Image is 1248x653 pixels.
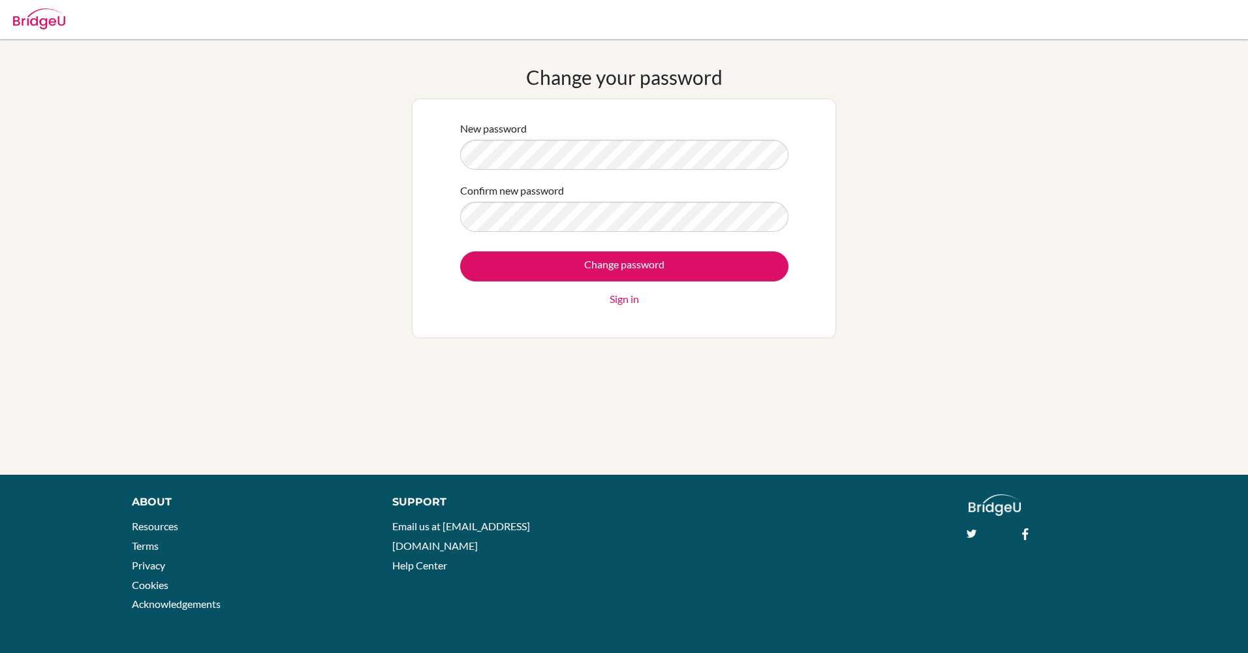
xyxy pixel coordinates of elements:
a: Cookies [132,579,168,591]
a: Sign in [610,291,639,307]
a: Email us at [EMAIL_ADDRESS][DOMAIN_NAME] [392,520,530,552]
a: Acknowledgements [132,597,221,610]
input: Change password [460,251,788,281]
img: Bridge-U [13,8,65,29]
a: Privacy [132,559,165,571]
div: Support [392,494,608,510]
a: Resources [132,520,178,532]
div: About [132,494,364,510]
a: Help Center [392,559,447,571]
label: Confirm new password [460,183,564,199]
a: Terms [132,539,159,552]
img: logo_white@2x-f4f0deed5e89b7ecb1c2cc34c3e3d731f90f0f143d5ea2071677605dd97b5244.png [969,494,1022,516]
h1: Change your password [526,65,723,89]
label: New password [460,121,527,136]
